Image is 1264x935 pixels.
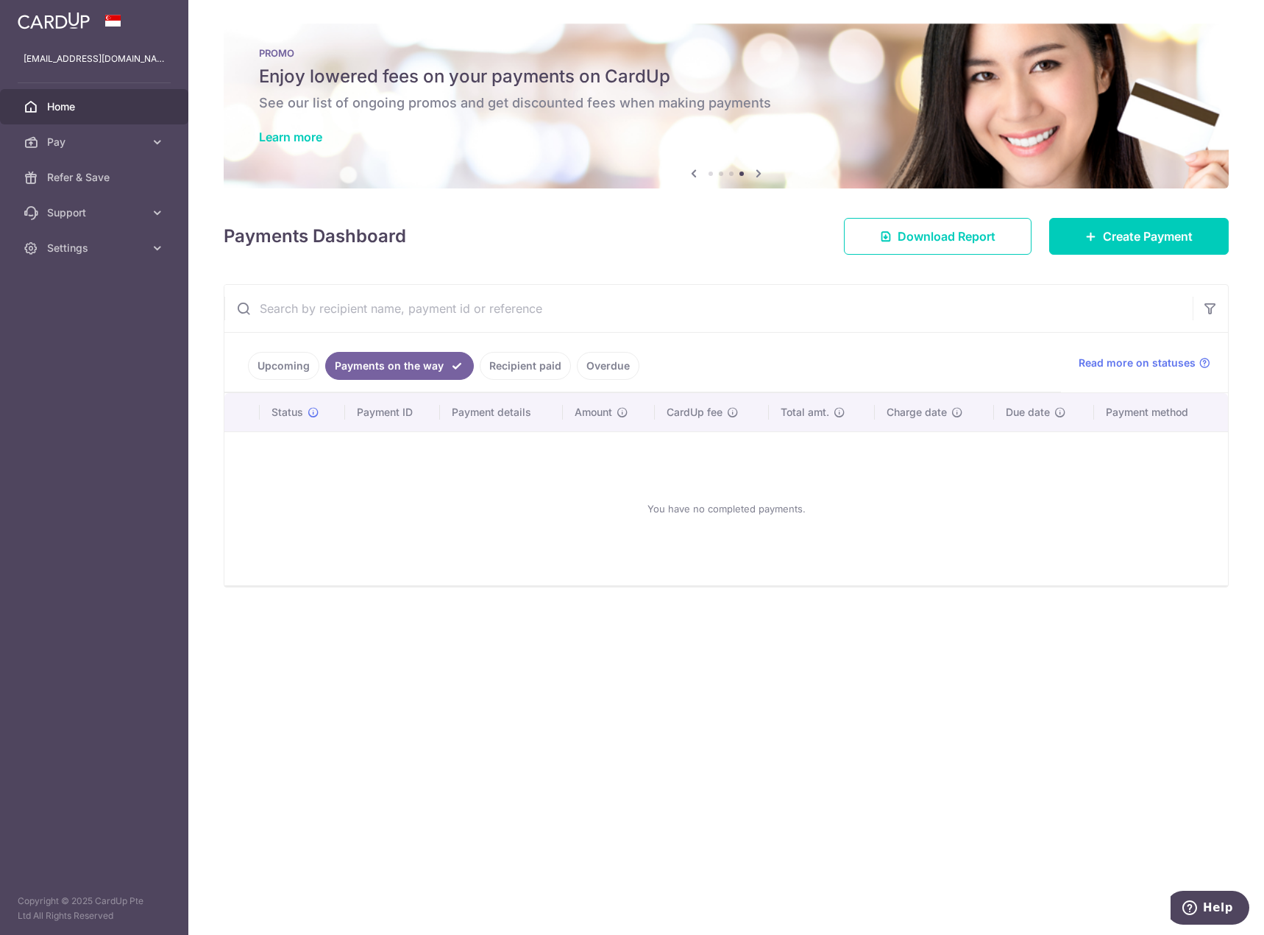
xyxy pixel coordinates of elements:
h6: See our list of ongoing promos and get discounted fees when making payments [259,94,1193,112]
a: Upcoming [248,352,319,380]
a: Read more on statuses [1079,356,1210,370]
a: Create Payment [1049,218,1229,255]
span: Pay [47,135,144,149]
span: Create Payment [1103,227,1193,245]
span: Charge date [887,405,947,420]
a: Payments on the way [325,352,474,380]
th: Payment method [1094,393,1228,431]
img: CardUp [18,12,90,29]
span: Read more on statuses [1079,356,1196,370]
h5: Enjoy lowered fees on your payments on CardUp [259,65,1193,88]
div: You have no completed payments. [242,444,1210,574]
a: Overdue [577,352,639,380]
input: Search by recipient name, payment id or reference [224,285,1193,332]
h4: Payments Dashboard [224,223,406,250]
a: Learn more [259,130,322,144]
span: Support [47,205,144,220]
th: Payment ID [345,393,440,431]
p: PROMO [259,47,1193,59]
th: Payment details [440,393,563,431]
iframe: Opens a widget where you can find more information [1171,891,1249,928]
a: Download Report [844,218,1032,255]
span: Home [47,99,144,114]
span: Refer & Save [47,170,144,185]
span: Amount [575,405,612,420]
img: Latest Promos banner [224,24,1229,188]
span: Settings [47,241,144,255]
span: Download Report [898,227,995,245]
span: Total amt. [781,405,829,420]
span: Due date [1006,405,1050,420]
span: CardUp fee [667,405,722,420]
p: [EMAIL_ADDRESS][DOMAIN_NAME] [24,52,165,66]
a: Recipient paid [480,352,571,380]
span: Status [271,405,303,420]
